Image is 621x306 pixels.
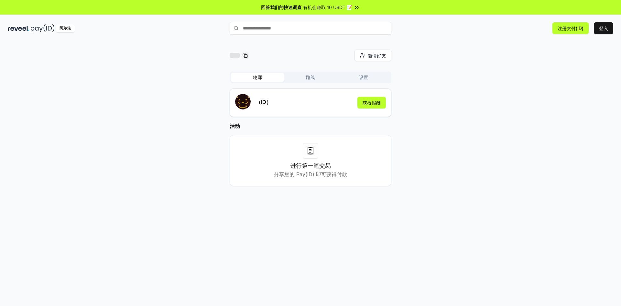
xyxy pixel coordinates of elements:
font: 分享您的 Pay(ID) 即可获得付款 [274,171,347,177]
font: 阿尔法 [60,26,71,30]
font: 轮廓 [253,74,262,80]
font: 登入 [599,26,608,31]
button: 获得报酬 [357,97,386,108]
font: 有机会赚取 10 USDT 📝 [303,5,352,10]
font: 设置 [359,74,368,80]
font: 活动 [230,123,240,129]
font: 获得报酬 [363,100,381,106]
img: 揭示黑暗 [8,24,29,32]
font: （ID） [256,99,271,105]
font: 邀请好友 [368,53,386,58]
button: 登入 [594,22,613,34]
button: 邀请好友 [354,50,391,61]
font: 注册支付(ID) [558,26,583,31]
font: 进行第一笔交易 [290,162,331,169]
img: 付款编号 [31,24,55,32]
font: 回答我们的快速调查 [261,5,302,10]
button: 注册支付(ID) [552,22,589,34]
font: 路线 [306,74,315,80]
